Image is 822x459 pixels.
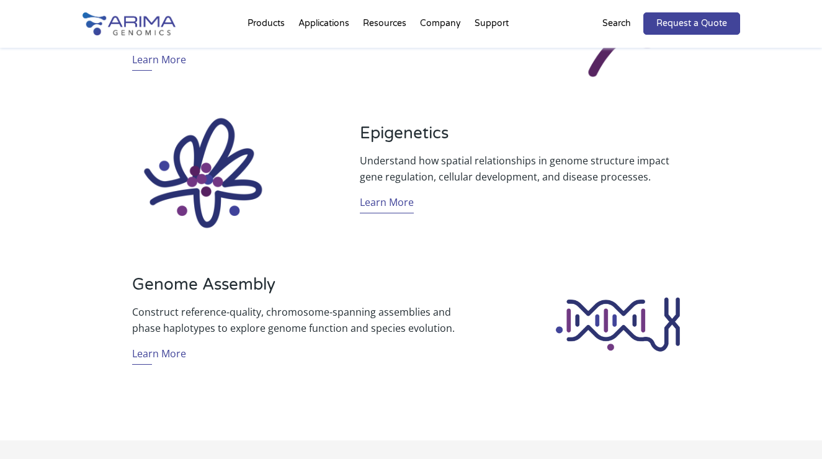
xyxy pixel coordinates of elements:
p: Construct reference-quality, chromosome-spanning assemblies and phase haplotypes to explore genom... [132,304,463,336]
img: Arima-Genomics-logo [83,12,176,35]
img: Epigenetics_Icon_Arima Genomics [130,104,275,242]
a: Request a Quote [643,12,740,35]
img: Genome Assembly_Icon_Arima Genomics [547,287,691,362]
a: Learn More [132,345,186,365]
h3: Epigenetics [360,123,690,153]
a: Learn More [132,51,186,71]
p: Understand how spatial relationships in genome structure impact gene regulation, cellular develop... [360,153,690,185]
iframe: Chat Widget [760,399,822,459]
a: Learn More [360,194,414,213]
p: Search [602,16,631,32]
h3: Genome Assembly [132,275,463,304]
